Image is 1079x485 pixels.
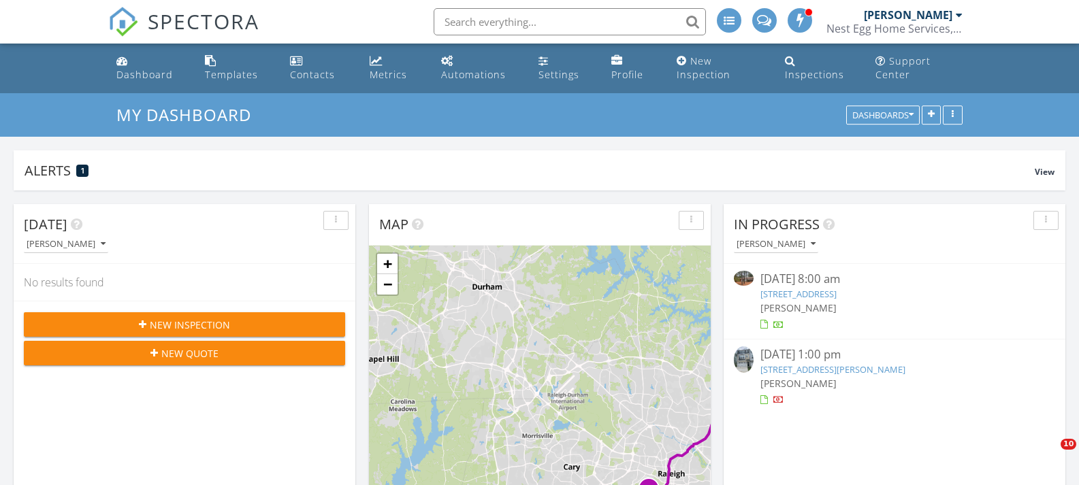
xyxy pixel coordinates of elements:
[14,264,355,301] div: No results found
[760,301,837,314] span: [PERSON_NAME]
[434,8,706,35] input: Search everything...
[27,239,106,249] div: [PERSON_NAME]
[606,49,660,88] a: Company Profile
[737,239,816,249] div: [PERSON_NAME]
[199,49,274,88] a: Templates
[377,254,398,274] a: Zoom in
[1033,439,1065,471] iframe: Intercom live chat
[1061,439,1076,450] span: 10
[760,363,905,375] a: [STREET_ADDRESS][PERSON_NAME]
[205,68,258,81] div: Templates
[760,377,837,390] span: [PERSON_NAME]
[285,49,353,88] a: Contacts
[161,346,219,361] span: New Quote
[734,235,818,254] button: [PERSON_NAME]
[24,235,108,254] button: [PERSON_NAME]
[779,49,859,88] a: Inspections
[108,7,138,37] img: The Best Home Inspection Software - Spectora
[364,49,425,88] a: Metrics
[734,346,754,373] img: 9546694%2Fcover_photos%2F6QPjEHtoMABqhgiYiIV0%2Fsmall.jpg
[25,161,1035,180] div: Alerts
[671,49,769,88] a: New Inspection
[734,215,820,233] span: In Progress
[760,288,837,300] a: [STREET_ADDRESS]
[826,22,963,35] div: Nest Egg Home Services, LLC
[24,341,345,365] button: New Quote
[864,8,952,22] div: [PERSON_NAME]
[760,271,1028,288] div: [DATE] 8:00 am
[870,49,969,88] a: Support Center
[734,271,1055,331] a: [DATE] 8:00 am [STREET_ADDRESS] [PERSON_NAME]
[760,346,1028,363] div: [DATE] 1:00 pm
[538,68,579,81] div: Settings
[370,68,407,81] div: Metrics
[734,271,754,286] img: 9554893%2Fcover_photos%2F3QMRovWxIi8R9rJq7XU9%2Fsmall.jpg
[377,274,398,295] a: Zoom out
[148,7,259,35] span: SPECTORA
[785,68,844,81] div: Inspections
[24,312,345,337] button: New Inspection
[875,54,931,81] div: Support Center
[379,215,408,233] span: Map
[846,106,920,125] button: Dashboards
[150,318,230,332] span: New Inspection
[441,68,506,81] div: Automations
[116,103,263,126] a: My Dashboard
[290,68,335,81] div: Contacts
[1035,166,1054,178] span: View
[611,68,643,81] div: Profile
[734,346,1055,407] a: [DATE] 1:00 pm [STREET_ADDRESS][PERSON_NAME] [PERSON_NAME]
[111,49,189,88] a: Dashboard
[852,111,914,120] div: Dashboards
[436,49,522,88] a: Automations (Advanced)
[116,68,173,81] div: Dashboard
[533,49,595,88] a: Settings
[24,215,67,233] span: [DATE]
[677,54,730,81] div: New Inspection
[108,18,259,47] a: SPECTORA
[81,166,84,175] span: 1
